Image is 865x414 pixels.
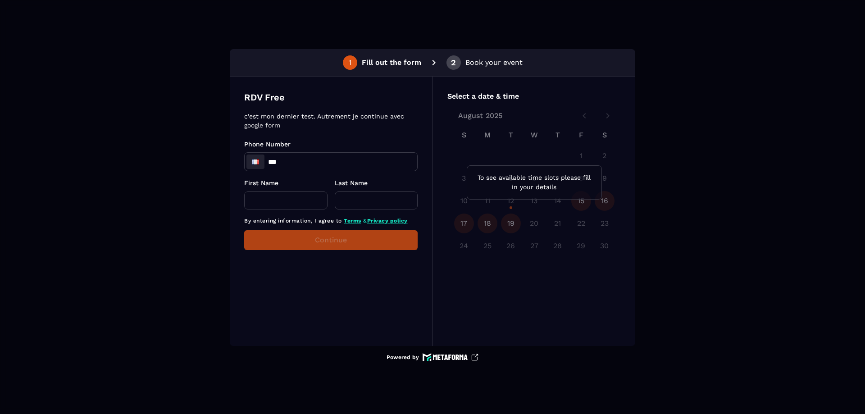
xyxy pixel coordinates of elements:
p: Select a date & time [447,91,621,102]
div: 1 [349,59,351,67]
p: c'est mon dernier test. Autrement je continue avec google form [244,112,415,130]
a: Privacy policy [367,218,408,224]
p: Book your event [465,57,523,68]
span: Last Name [335,179,368,187]
div: France: + 33 [246,155,264,169]
p: Powered by [387,354,419,361]
p: Fill out the form [362,57,421,68]
a: Powered by [387,353,478,361]
p: By entering information, I agree to [244,217,418,225]
span: & [363,218,367,224]
p: RDV Free [244,91,285,104]
span: First Name [244,179,278,187]
div: 2 [451,59,456,67]
span: Phone Number [244,141,291,148]
p: To see available time slots please fill in your details [474,173,594,192]
a: Terms [344,218,361,224]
